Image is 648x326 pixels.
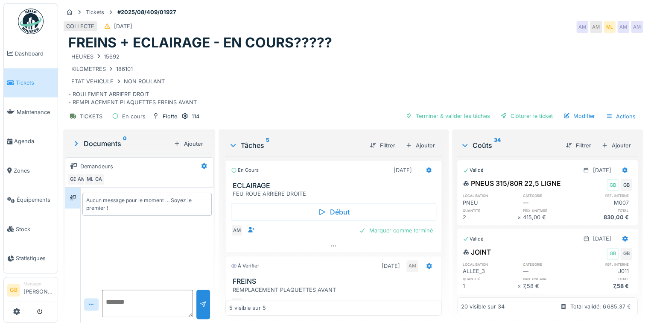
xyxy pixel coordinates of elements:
[86,197,208,212] div: Aucun message pour le moment … Soyez le premier !
[523,199,578,207] div: —
[463,178,561,188] div: PNEUS 315/80R 22,5 LIGNE
[578,213,632,221] div: 830,00 €
[461,140,559,150] div: Coûts
[114,8,179,16] strong: #2025/08/409/01927
[570,303,631,311] div: Total validé: 6 685,37 €
[229,140,362,150] div: Tâches
[17,108,54,116] span: Maintenance
[578,267,632,275] div: J011
[607,179,619,191] div: GB
[497,110,556,122] div: Clôturer le ticket
[463,282,517,290] div: 1
[93,173,105,185] div: CA
[4,156,58,185] a: Zones
[578,276,632,282] h6: total
[4,97,58,127] a: Maintenance
[406,260,418,272] div: AM
[523,261,578,267] h6: catégorie
[84,173,96,185] div: ML
[192,112,199,120] div: 114
[578,261,632,267] h6: ref. interne
[233,286,438,294] div: REMPLACEMENT PLAQUETTES AVANT
[463,199,517,207] div: PNEU
[4,68,58,98] a: Tickets
[598,140,634,151] div: Ajouter
[71,53,120,61] div: HEURES 15692
[463,193,517,198] h6: localisation
[578,208,632,213] h6: total
[123,138,127,149] sup: 0
[631,21,643,33] div: AM
[523,282,578,290] div: 7,58 €
[266,140,269,150] sup: 5
[523,267,578,275] div: —
[402,297,436,309] div: Valider
[7,284,20,297] li: GB
[80,112,102,120] div: TICKETS
[114,22,132,30] div: [DATE]
[4,244,58,273] a: Statistiques
[523,276,578,282] h6: prix unitaire
[463,267,517,275] div: ALLEE_3
[394,166,412,174] div: [DATE]
[76,173,88,185] div: AM
[16,79,54,87] span: Tickets
[80,162,113,170] div: Demandeurs
[523,193,578,198] h6: catégorie
[494,140,501,150] sup: 34
[233,190,438,198] div: FEU ROUE ARRIÈRE DROITE
[71,65,133,73] div: KILOMETRES 186101
[463,167,484,174] div: Validé
[593,166,611,174] div: [DATE]
[578,282,632,290] div: 7,58 €
[463,247,491,257] div: JOINT
[16,254,54,262] span: Statistiques
[72,138,170,149] div: Documents
[4,214,58,244] a: Stock
[356,225,436,236] div: Marquer comme terminé
[523,208,578,213] h6: prix unitaire
[590,21,602,33] div: AM
[402,110,493,122] div: Terminer & valider les tâches
[68,35,332,51] h1: FREINS + ECLAIRAGE - EN COURS?????
[231,203,436,221] div: Début
[560,110,598,122] div: Modifier
[71,77,165,85] div: ETAT VEHICULE NON ROULANT
[402,140,438,151] div: Ajouter
[16,225,54,233] span: Stock
[463,235,484,243] div: Validé
[7,281,54,301] a: GB Manager[PERSON_NAME]
[23,281,54,299] li: [PERSON_NAME]
[607,248,619,260] div: GB
[562,140,595,151] div: Filtrer
[23,281,54,287] div: Manager
[578,199,632,207] div: M007
[231,297,243,309] div: AM
[14,137,54,145] span: Agenda
[66,22,94,30] div: COLLECTE
[517,213,523,221] div: ×
[15,50,54,58] span: Dashboard
[18,9,44,34] img: Badge_color-CXgf-gQk.svg
[461,303,505,311] div: 20 visible sur 34
[593,235,611,243] div: [DATE]
[14,167,54,175] span: Zones
[517,282,523,290] div: ×
[231,167,259,174] div: En cours
[17,196,54,204] span: Équipements
[233,277,438,285] h3: FREINS
[463,276,517,282] h6: quantité
[163,112,177,120] div: Flotte
[170,138,207,150] div: Ajouter
[620,248,632,260] div: GB
[231,262,259,270] div: À vérifier
[604,21,616,33] div: ML
[4,127,58,156] a: Agenda
[382,262,400,270] div: [DATE]
[86,8,104,16] div: Tickets
[233,182,438,190] h3: ECLAIRAGE
[67,173,79,185] div: GB
[617,21,629,33] div: AM
[523,213,578,221] div: 415,00 €
[576,21,588,33] div: AM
